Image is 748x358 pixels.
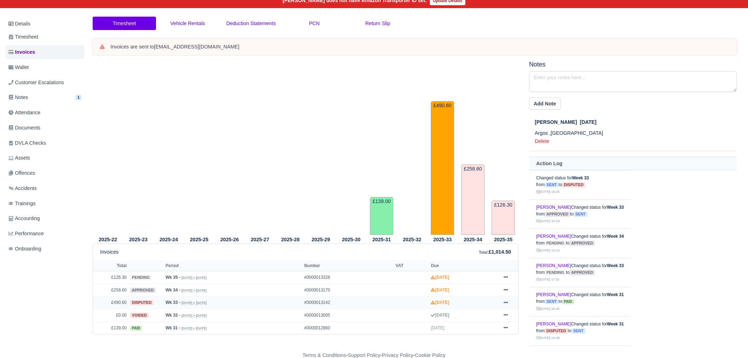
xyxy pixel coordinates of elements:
td: Changed status for from to [529,229,631,258]
strong: Week 33 [607,205,624,210]
span: disputed [562,182,585,187]
small: [DATE] » [DATE] [181,288,207,293]
a: DVLA Checks [6,136,84,150]
small: [DATE] » [DATE] [181,301,207,305]
span: sent [574,212,587,217]
div: : [479,248,511,256]
th: 2025-22 [93,235,123,244]
th: 2025-27 [245,235,275,244]
a: [PERSON_NAME] [536,292,571,297]
a: Notes 1 [6,91,84,104]
p: Argos ,[GEOGRAPHIC_DATA] [535,129,737,137]
a: Onboarding [6,242,84,256]
small: [DATE] 16:32 [536,307,559,311]
span: paid [562,299,574,304]
a: Vehicle Rentals [156,17,219,30]
strong: Week 33 [607,263,624,268]
a: [PERSON_NAME] [536,205,571,210]
a: Details [6,17,84,30]
span: Documents [8,124,40,132]
th: 2025-28 [275,235,306,244]
span: pending [130,275,151,280]
span: Offences [8,169,35,177]
td: £490.60 [93,296,128,309]
small: [DATE] » [DATE] [181,276,207,280]
th: Total [93,260,128,271]
td: Changed status for from to [529,287,631,317]
span: Performance [8,230,44,238]
strong: Wk 32 - [166,313,180,318]
th: 2025-25 [184,235,214,244]
td: Changed status for from to [529,258,631,287]
strong: Wk 35 - [166,275,180,280]
span: pending [545,241,566,246]
small: [DATE] 17:31 [536,277,559,281]
td: Changed status for from to [529,316,631,346]
th: 2025-30 [336,235,366,244]
span: approved [569,241,595,246]
a: Return Slip [346,17,409,30]
td: £490.60 [431,101,454,235]
strong: Week 33 [572,175,589,180]
th: 2025-32 [397,235,427,244]
td: £258.60 [93,284,128,296]
span: Notes [8,93,28,102]
a: Assets [6,151,84,165]
span: Accounting [8,214,40,223]
span: Assets [8,154,30,162]
a: Documents [6,121,84,135]
th: 2025-35 [488,235,518,244]
span: [PERSON_NAME] [535,119,577,125]
strong: £1,014.50 [489,249,511,255]
th: 2025-26 [214,235,245,244]
small: [DATE] » [DATE] [181,313,207,318]
th: Due [429,260,497,271]
span: Attendance [8,109,40,117]
span: DVLA Checks [8,139,46,147]
span: 1 [76,95,81,100]
a: Accounting [6,212,84,225]
strong: [DATE] [431,288,449,293]
td: #0000013005 [302,309,394,322]
span: voided [130,313,149,318]
th: Period [164,260,302,271]
a: [PERSON_NAME] [536,234,571,239]
span: disputed [130,300,153,305]
div: [DATE] [535,118,737,126]
a: Trainings [6,197,84,210]
span: paid [130,326,142,331]
td: £126.30 [93,271,128,284]
th: Number [302,260,394,271]
strong: [DATE] [431,275,449,280]
span: sent [545,182,558,187]
small: [DATE] 15:19 [536,219,559,223]
strong: [EMAIL_ADDRESS][DOMAIN_NAME] [154,44,239,50]
span: Trainings [8,200,35,208]
span: sent [572,328,585,334]
a: Cookie Policy [415,352,445,358]
a: Performance [6,227,84,241]
td: Changed status for from to [529,171,631,200]
span: pending [545,270,566,275]
td: Changed status for from to [529,200,631,229]
td: #0000013170 [302,284,394,296]
th: Action Log [529,157,737,170]
span: disputed [545,328,568,334]
small: [DATE] » [DATE] [181,326,207,330]
strong: Week 34 [607,234,624,239]
strong: Wk 33 - [166,300,180,305]
td: £139.00 [370,197,393,235]
td: #0000013326 [302,271,394,284]
iframe: Chat Widget [713,324,748,358]
th: 2025-31 [366,235,397,244]
small: [DATE] 16:35 [536,190,559,194]
span: sent [545,299,558,304]
th: 2025-23 [123,235,153,244]
small: Total [479,250,487,254]
span: Timesheet [8,33,38,41]
a: [PERSON_NAME] [536,322,571,327]
span: approved [569,270,595,275]
a: Timesheet [93,17,156,30]
span: Invoices [8,48,35,56]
